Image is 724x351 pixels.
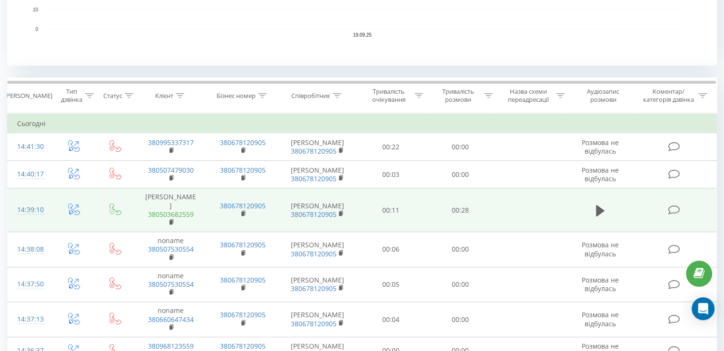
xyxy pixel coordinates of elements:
a: 380678120905 [220,138,266,147]
a: 380678120905 [291,174,337,183]
div: 14:39:10 [17,201,42,219]
span: Розмова не відбулась [582,166,619,183]
a: 380678120905 [220,310,266,319]
td: noname [135,232,207,267]
a: 380678120905 [220,341,266,351]
div: Коментар/категорія дзвінка [640,88,696,104]
td: [PERSON_NAME] [279,302,357,337]
div: Open Intercom Messenger [692,297,714,320]
td: 00:03 [357,161,426,188]
div: Співробітник [291,92,330,100]
div: [PERSON_NAME] [4,92,52,100]
div: 14:38:08 [17,240,42,259]
div: Назва схеми переадресації [504,88,554,104]
td: 00:22 [357,133,426,161]
a: 380660647434 [148,315,194,324]
a: 380503682559 [148,210,194,219]
a: 380678120905 [291,284,337,293]
a: 380678120905 [291,319,337,328]
div: Статус [103,92,122,100]
div: Тривалість очікування [365,88,413,104]
a: 380678120905 [291,249,337,258]
div: 14:40:17 [17,165,42,184]
span: Розмова не відбулась [582,240,619,258]
td: [PERSON_NAME] [135,188,207,232]
span: Розмова не відбулась [582,138,619,156]
td: noname [135,302,207,337]
a: 380678120905 [291,210,337,219]
a: 380678120905 [291,146,337,156]
td: noname [135,267,207,302]
a: 380507479030 [148,166,194,175]
div: Тип дзвінка [60,88,82,104]
td: 00:04 [357,302,426,337]
div: 14:41:30 [17,137,42,156]
td: [PERSON_NAME] [279,133,357,161]
a: 380678120905 [220,201,266,210]
span: Розмова не відбулась [582,310,619,328]
td: 00:06 [357,232,426,267]
span: Розмова не відбулась [582,275,619,293]
a: 380678120905 [220,166,266,175]
div: Тривалість розмови [434,88,482,104]
td: 00:00 [426,161,495,188]
td: 00:00 [426,133,495,161]
td: 00:00 [426,267,495,302]
a: 380995337317 [148,138,194,147]
text: 0 [35,27,38,32]
td: [PERSON_NAME] [279,161,357,188]
div: 14:37:13 [17,310,42,329]
div: Аудіозапис розмови [575,88,631,104]
td: [PERSON_NAME] [279,188,357,232]
a: 380507530554 [148,244,194,253]
td: 00:05 [357,267,426,302]
div: Клієнт [155,92,173,100]
td: Сьогодні [8,114,717,133]
td: [PERSON_NAME] [279,232,357,267]
td: 00:28 [426,188,495,232]
td: 00:00 [426,302,495,337]
a: 380678120905 [220,240,266,249]
a: 380507530554 [148,280,194,289]
div: 14:37:50 [17,275,42,293]
td: 00:11 [357,188,426,232]
text: 19.09.25 [353,32,372,38]
text: 10 [33,7,39,12]
a: 380678120905 [220,275,266,284]
div: Бізнес номер [217,92,256,100]
a: 380968123559 [148,341,194,351]
td: [PERSON_NAME] [279,267,357,302]
td: 00:00 [426,232,495,267]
